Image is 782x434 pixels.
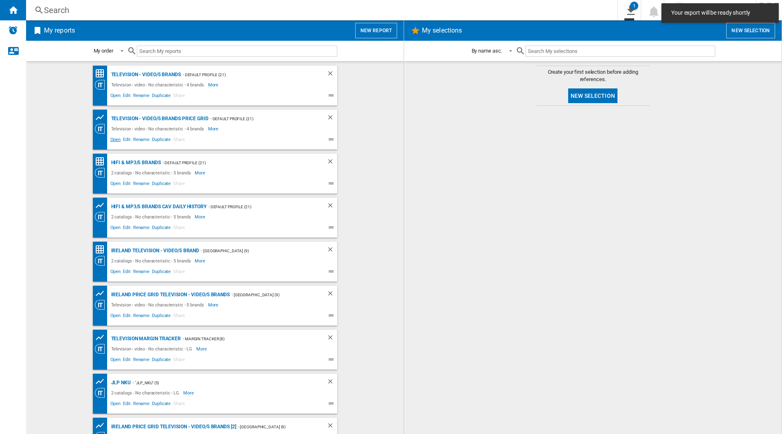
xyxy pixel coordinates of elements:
div: Television - video - No characteristic - 4 brands [109,80,208,90]
div: JLP NKU [109,378,131,388]
div: - Default profile (21) [181,70,310,80]
button: New selection [726,23,775,38]
span: Share [172,268,186,278]
span: More [195,256,206,266]
div: Television - video/5 brands [109,70,181,80]
span: Share [172,400,186,410]
span: Rename [132,180,151,189]
span: More [195,168,206,178]
span: Your export will be ready shortly [669,9,771,17]
div: Hifi & mp3/5 brands CAV Daily History [109,202,206,212]
div: - Default profile (21) [161,158,310,168]
span: Edit [122,224,132,234]
h2: My reports [42,23,77,38]
div: Product prices grid [95,200,109,211]
div: Product prices grid [95,112,109,123]
span: Edit [122,400,132,410]
span: Duplicate [151,356,172,366]
div: - margin tracker (8) [181,334,310,344]
div: Television - video/5 brands price grid [109,114,209,124]
div: IRELAND Price grid Television - video/5 brands [109,290,230,300]
span: Rename [132,356,151,366]
span: Create your first selection before adding references. [536,68,650,83]
span: Share [172,356,186,366]
span: Edit [122,180,132,189]
div: Product prices grid [95,289,109,299]
span: Share [172,180,186,189]
div: Category View [95,124,109,134]
div: 2 catalogs - No characteristic - LG [109,388,184,398]
div: IRELAND Price grid Television - video/5 brands [2] [109,422,236,432]
div: Category View [95,344,109,354]
div: Delete [327,334,337,344]
div: Product prices grid [95,333,109,343]
span: Edit [122,92,132,101]
div: By name asc. [472,48,502,54]
span: Edit [122,268,132,278]
span: Duplicate [151,400,172,410]
span: Open [109,136,122,145]
span: Rename [132,400,151,410]
span: Duplicate [151,224,172,234]
span: Rename [132,312,151,322]
span: Open [109,312,122,322]
span: Duplicate [151,180,172,189]
div: Price Matrix [95,156,109,167]
div: Television - video - No characteristic - 4 brands [109,124,208,134]
span: Open [109,224,122,234]
span: Share [172,312,186,322]
div: 1 [630,2,638,10]
div: Delete [327,422,337,432]
span: Open [109,180,122,189]
span: Rename [132,92,151,101]
div: IRELAND Television - video/5 brand [109,246,200,256]
div: Category View [95,256,109,266]
div: Delete [327,158,337,168]
div: Television margin tracker [109,334,181,344]
div: Delete [327,378,337,388]
div: Product prices grid [95,421,109,431]
div: Category View [95,300,109,310]
div: My order [94,48,113,54]
span: More [208,80,220,90]
span: Duplicate [151,312,172,322]
span: Open [109,400,122,410]
span: Open [109,268,122,278]
span: Rename [132,268,151,278]
span: Duplicate [151,92,172,101]
div: 2 catalogs - No characteristic - 5 brands [109,168,195,178]
span: Open [109,356,122,366]
h2: My selections [420,23,463,38]
span: Rename [132,136,151,145]
div: Category View [95,168,109,178]
span: Duplicate [151,136,172,145]
div: Category View [95,80,109,90]
button: New report [355,23,397,38]
div: - [GEOGRAPHIC_DATA] (9) [230,290,310,300]
div: Category View [95,212,109,222]
span: More [196,344,208,354]
div: - [GEOGRAPHIC_DATA] (9) [236,422,310,432]
div: - Default profile (21) [209,114,310,124]
button: New selection [568,88,617,103]
div: Television - video - No characteristic - 5 brands [109,300,208,310]
span: More [183,388,195,398]
input: Search My selections [525,46,715,57]
span: More [208,300,220,310]
span: Rename [132,224,151,234]
div: - Default profile (21) [206,202,310,212]
span: Open [109,92,122,101]
div: Hifi & mp3/5 brands [109,158,161,168]
div: Delete [327,290,337,300]
span: Share [172,92,186,101]
div: 2 catalogs - No characteristic - 5 brands [109,212,195,222]
div: - [GEOGRAPHIC_DATA] (9) [199,246,310,256]
span: Edit [122,356,132,366]
span: Share [172,136,186,145]
div: 2 catalogs - No characteristic - 5 brands [109,256,195,266]
div: Delete [327,246,337,256]
div: Price Matrix [95,245,109,255]
div: Product prices grid [95,377,109,387]
div: - "JLP_NKU" (5) [131,378,310,388]
span: Edit [122,136,132,145]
